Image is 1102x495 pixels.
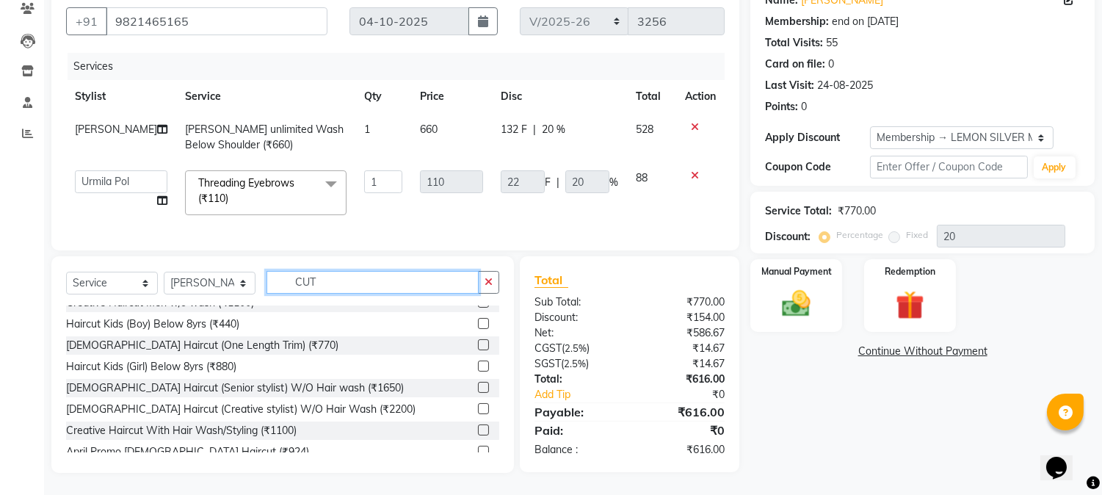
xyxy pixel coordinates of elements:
span: 660 [420,123,438,136]
input: Search or Scan [267,271,479,294]
span: 88 [636,171,648,184]
span: Threading Eyebrows (₹110) [198,176,294,205]
a: x [228,192,235,205]
div: Paid: [523,422,630,439]
label: Fixed [906,228,928,242]
div: 0 [828,57,834,72]
div: ₹770.00 [838,203,876,219]
span: | [533,122,536,137]
div: [DEMOGRAPHIC_DATA] Haircut (Senior stylist) W/O Hair wash (₹1650) [66,380,404,396]
div: ₹154.00 [630,310,736,325]
span: CGST [534,342,562,355]
div: Haircut Kids (Boy) Below 8yrs (₹440) [66,317,239,332]
div: Balance : [523,442,630,458]
span: F [545,175,551,190]
span: 1 [364,123,370,136]
th: Service [176,80,355,113]
th: Disc [492,80,627,113]
div: Membership: [765,14,829,29]
label: Manual Payment [761,265,832,278]
div: Last Visit: [765,78,814,93]
div: Apply Discount [765,130,870,145]
div: Creative Haircut With Hair Wash/Styling (₹1100) [66,423,297,438]
div: Service Total: [765,203,832,219]
div: Total Visits: [765,35,823,51]
div: Haircut Kids (Girl) Below 8yrs (₹880) [66,359,236,375]
span: Total [534,272,568,288]
div: Points: [765,99,798,115]
th: Stylist [66,80,176,113]
div: Discount: [523,310,630,325]
div: ₹770.00 [630,295,736,310]
img: _cash.svg [773,287,819,320]
img: _gift.svg [887,287,933,323]
div: ₹14.67 [630,356,736,372]
div: ₹616.00 [630,442,736,458]
th: Qty [355,80,411,113]
a: Continue Without Payment [753,344,1092,359]
div: Payable: [523,403,630,421]
div: ₹0 [630,422,736,439]
label: Percentage [836,228,883,242]
th: Total [627,80,676,113]
div: ₹14.67 [630,341,736,356]
span: 20 % [542,122,565,137]
div: 24-08-2025 [817,78,873,93]
div: Card on file: [765,57,825,72]
div: Services [68,53,736,80]
div: ₹0 [648,387,736,402]
div: [DEMOGRAPHIC_DATA] Haircut (One Length Trim) (₹770) [66,338,338,353]
input: Enter Offer / Coupon Code [870,156,1027,178]
div: ₹616.00 [630,403,736,421]
div: Discount: [765,229,811,245]
div: ₹586.67 [630,325,736,341]
span: % [609,175,618,190]
span: 528 [636,123,653,136]
div: ( ) [523,356,630,372]
button: Apply [1034,156,1076,178]
span: [PERSON_NAME] [75,123,157,136]
input: Search by Name/Mobile/Email/Code [106,7,327,35]
div: [DEMOGRAPHIC_DATA] Haircut (Creative stylist) W/O Hair Wash (₹2200) [66,402,416,417]
label: Redemption [885,265,935,278]
button: +91 [66,7,107,35]
div: ₹616.00 [630,372,736,387]
div: Sub Total: [523,295,630,310]
div: Net: [523,325,630,341]
div: 0 [801,99,807,115]
div: end on [DATE] [832,14,899,29]
span: [PERSON_NAME] unlimited Wash Below Shoulder (₹660) [185,123,344,151]
div: 55 [826,35,838,51]
span: | [557,175,559,190]
th: Action [676,80,725,113]
div: ( ) [523,341,630,356]
span: 2.5% [564,358,586,369]
span: SGST [534,357,561,370]
iframe: chat widget [1040,436,1087,480]
div: April Promo [DEMOGRAPHIC_DATA] Haircut (₹924) [66,444,309,460]
a: Add Tip [523,387,648,402]
span: 132 F [501,122,527,137]
div: Total: [523,372,630,387]
span: 2.5% [565,342,587,354]
div: Coupon Code [765,159,870,175]
th: Price [411,80,492,113]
